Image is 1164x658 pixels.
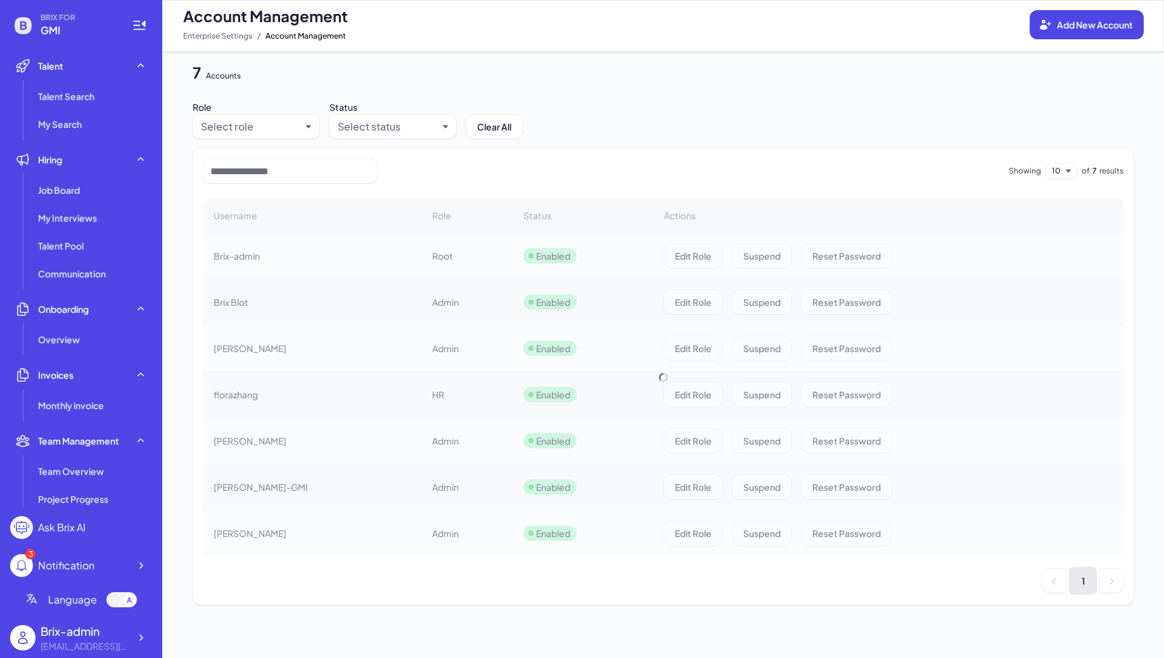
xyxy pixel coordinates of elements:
[38,303,89,315] span: Onboarding
[329,101,357,113] label: Status
[338,119,400,134] div: Select status
[1030,10,1144,39] button: Add New Account
[1082,165,1090,177] span: of
[38,399,104,412] span: Monthly invoice
[338,119,438,134] button: Select status
[38,153,62,166] span: Hiring
[206,71,241,80] span: Accounts
[1069,567,1097,595] li: page 1
[25,549,35,559] div: 3
[38,333,80,346] span: Overview
[38,558,94,573] div: Notification
[41,640,129,653] div: flora@joinbrix.com
[257,28,260,44] span: /
[193,63,201,82] span: 7
[38,465,104,478] span: Team Overview
[1042,569,1066,593] li: Previous
[38,520,86,535] div: Ask Brix AI
[38,434,119,447] span: Team Management
[38,267,106,280] span: Communication
[38,118,82,130] span: My Search
[1009,165,1041,177] span: Showing
[1052,163,1061,179] button: 10
[201,119,253,134] div: Select role
[38,90,94,103] span: Talent Search
[1099,569,1123,593] li: Next
[41,13,117,23] span: BRIX FOR
[38,369,74,381] span: Invoices
[466,115,522,139] button: Clear All
[1092,165,1097,177] span: 7
[38,60,63,72] span: Talent
[201,119,301,134] button: Select role
[38,184,80,196] span: Job Board
[38,239,84,252] span: Talent Pool
[183,6,348,26] span: Account Management
[41,23,117,38] span: GMI
[265,28,346,44] span: Account Management
[1099,165,1123,177] span: results
[38,212,97,224] span: My Interviews
[41,623,129,640] div: Brix-admin
[193,101,212,113] label: Role
[1057,19,1133,30] span: Add New Account
[48,592,97,607] span: Language
[10,625,35,650] img: user_logo.png
[38,493,108,505] span: Project Progress
[477,121,511,132] span: Clear All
